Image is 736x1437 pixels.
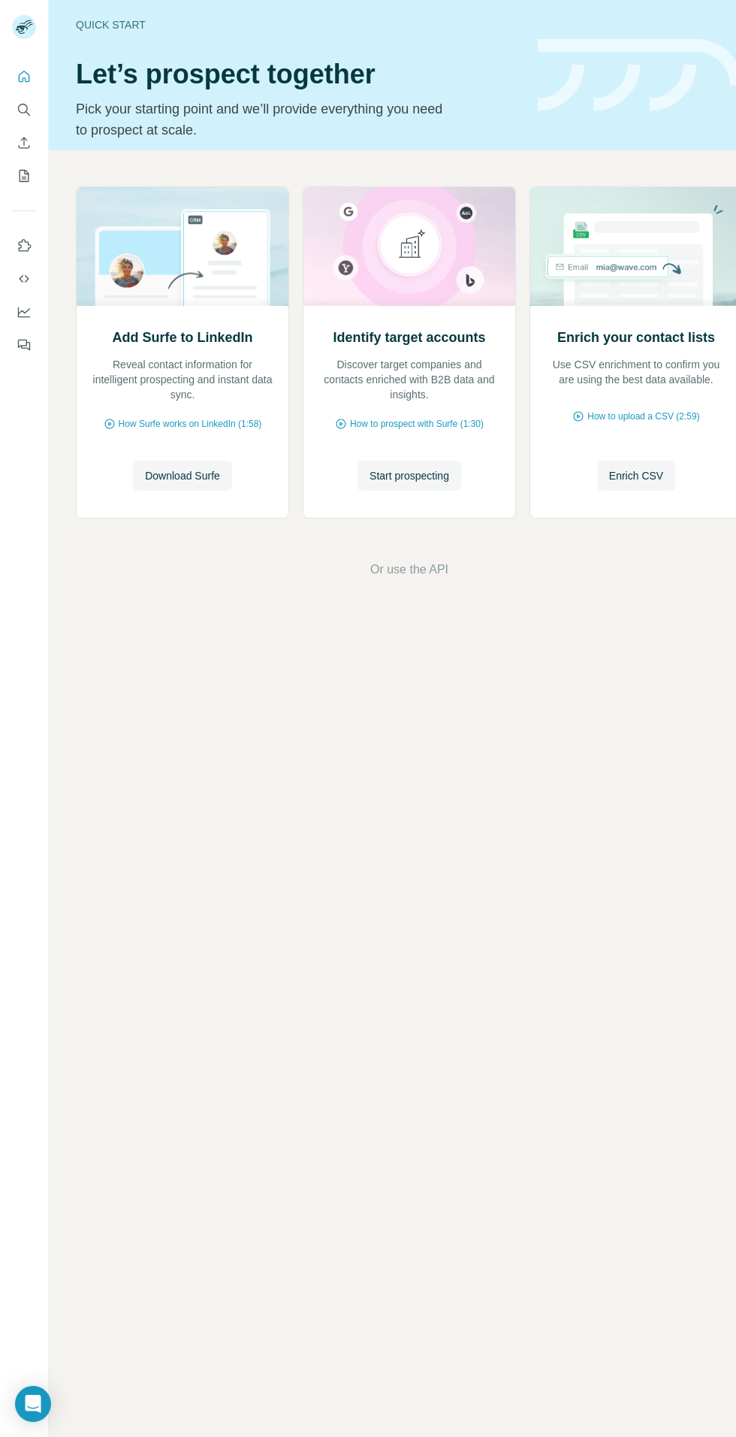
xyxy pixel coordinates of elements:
button: Use Surfe API [12,265,36,292]
button: My lists [12,162,36,189]
img: Add Surfe to LinkedIn [76,187,289,306]
button: Start prospecting [357,461,461,491]
button: Search [12,96,36,123]
button: Use Surfe on LinkedIn [12,232,36,259]
span: Download Surfe [145,468,220,483]
span: How Surfe works on LinkedIn (1:58) [119,417,262,431]
div: Quick start [76,17,520,32]
button: Feedback [12,331,36,358]
h1: Let’s prospect together [76,59,520,89]
span: How to prospect with Surfe (1:30) [350,417,484,431]
h2: Identify target accounts [333,327,485,348]
span: Start prospecting [370,468,449,483]
h2: Add Surfe to LinkedIn [113,327,253,348]
span: Enrich CSV [609,468,663,483]
img: Identify target accounts [303,187,516,306]
button: Dashboard [12,298,36,325]
button: Quick start [12,63,36,90]
span: How to upload a CSV (2:59) [587,410,699,423]
p: Discover target companies and contacts enriched with B2B data and insights. [318,357,500,402]
h2: Enrich your contact lists [557,327,715,348]
p: Use CSV enrichment to confirm you are using the best data available. [545,357,727,387]
div: Open Intercom Messenger [15,1386,51,1422]
button: Enrich CSV [12,129,36,156]
p: Reveal contact information for intelligent prospecting and instant data sync. [92,357,273,402]
button: Download Surfe [133,461,232,491]
p: Pick your starting point and we’ll provide everything you need to prospect at scale. [76,98,452,141]
button: Or use the API [370,561,448,579]
button: Enrich CSV [597,461,675,491]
